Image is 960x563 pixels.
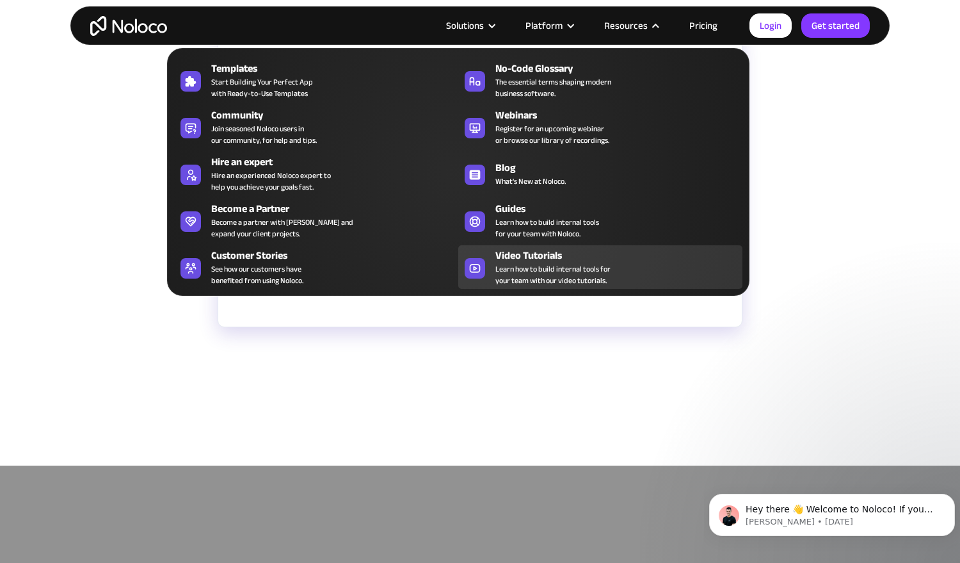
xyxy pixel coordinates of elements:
[211,123,317,146] span: Join seasoned Noloco users in our community, for help and tips.
[495,108,748,123] div: Webinars
[218,409,742,440] p: This has been often requested by our clients at Sonorus Consulting and I thought that this use ca...
[174,58,458,102] a: TemplatesStart Building Your Perfect Appwith Ready-to-Use Templates
[525,17,563,34] div: Platform
[167,30,749,296] nav: Resources
[174,152,458,195] a: Hire an expertHire an experienced Noloco expert tohelp you achieve your goals fast.
[801,13,870,38] a: Get started
[211,201,464,216] div: Become a Partner
[588,17,673,34] div: Resources
[495,175,566,187] span: What's New at Noloco.
[211,216,353,240] div: Become a partner with [PERSON_NAME] and expand your client projects.
[704,467,960,557] iframe: Intercom notifications message
[211,154,464,170] div: Hire an expert
[458,58,742,102] a: No-Code GlossaryThe essential terms shaping modernbusiness software.
[211,248,464,263] div: Customer Stories
[495,201,748,216] div: Guides
[174,105,458,149] a: CommunityJoin seasoned Noloco users inour community, for help and tips.
[509,17,588,34] div: Platform
[430,17,509,34] div: Solutions
[495,263,611,286] span: Learn how to build internal tools for your team with our video tutorials.
[495,248,748,263] div: Video Tutorials
[495,160,748,175] div: Blog
[458,152,742,195] a: BlogWhat's New at Noloco.
[673,17,733,34] a: Pricing
[495,61,748,76] div: No-Code Glossary
[211,170,331,193] div: Hire an experienced Noloco expert to help you achieve your goals fast.
[458,199,742,242] a: GuidesLearn how to build internal toolsfor your team with Noloco.
[211,76,313,99] span: Start Building Your Perfect App with Ready-to-Use Templates
[604,17,648,34] div: Resources
[495,123,609,146] span: Register for an upcoming webinar or browse our library of recordings.
[458,105,742,149] a: WebinarsRegister for an upcoming webinaror browse our library of recordings.
[446,17,484,34] div: Solutions
[211,108,464,123] div: Community
[174,245,458,289] a: Customer StoriesSee how our customers havebenefited from using Noloco.
[90,16,167,36] a: home
[211,61,464,76] div: Templates
[174,199,458,242] a: Become a PartnerBecome a partner with [PERSON_NAME] andexpand your client projects.
[211,263,303,286] span: See how our customers have benefited from using Noloco.
[495,216,599,240] span: Learn how to build internal tools for your team with Noloco.
[495,76,611,99] span: The essential terms shaping modern business software.
[749,13,792,38] a: Login
[218,366,742,396] p: [PERSON_NAME] here. This time we're taking a look at how [PERSON_NAME]'s GraphQL layer can be use...
[458,245,742,289] a: Video TutorialsLearn how to build internal tools foryour team with our video tutorials.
